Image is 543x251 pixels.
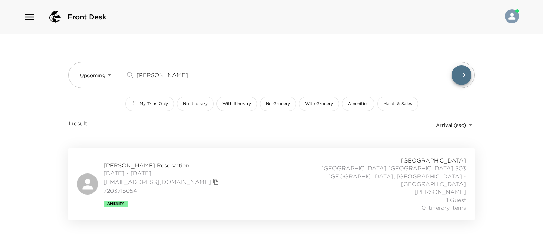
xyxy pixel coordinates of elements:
span: 1 Guest [446,196,466,204]
span: No Grocery [266,101,290,107]
img: logo [47,8,63,25]
span: 1 result [68,120,87,131]
button: Maint. & Sales [377,97,418,111]
input: Search by traveler, residence, or concierge [136,71,452,79]
span: With Itinerary [222,101,251,107]
span: Front Desk [68,12,106,22]
span: Amenity [107,202,124,206]
span: 7203715054 [104,187,221,195]
button: My Trips Only [125,97,174,111]
span: With Grocery [305,101,333,107]
a: [EMAIL_ADDRESS][DOMAIN_NAME] [104,178,211,186]
span: [DATE] - [DATE] [104,169,221,177]
span: Maint. & Sales [383,101,412,107]
img: User [505,9,519,23]
span: Amenities [348,101,368,107]
span: [GEOGRAPHIC_DATA] [GEOGRAPHIC_DATA] 303 [GEOGRAPHIC_DATA], [GEOGRAPHIC_DATA] - [GEOGRAPHIC_DATA] [310,164,466,188]
span: [GEOGRAPHIC_DATA] [401,157,466,164]
button: No Itinerary [177,97,214,111]
span: [PERSON_NAME] [415,188,466,196]
span: [PERSON_NAME] Reservation [104,161,221,169]
span: Arrival (asc) [436,122,466,128]
span: 0 Itinerary Items [422,204,466,212]
button: No Grocery [260,97,296,111]
a: [PERSON_NAME] Reservation[DATE] - [DATE][EMAIL_ADDRESS][DOMAIN_NAME]copy primary member email7203... [68,148,475,220]
button: With Itinerary [216,97,257,111]
button: With Grocery [299,97,339,111]
span: My Trips Only [140,101,168,107]
button: Amenities [342,97,374,111]
span: No Itinerary [183,101,208,107]
span: Upcoming [80,72,105,79]
button: copy primary member email [211,177,221,187]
